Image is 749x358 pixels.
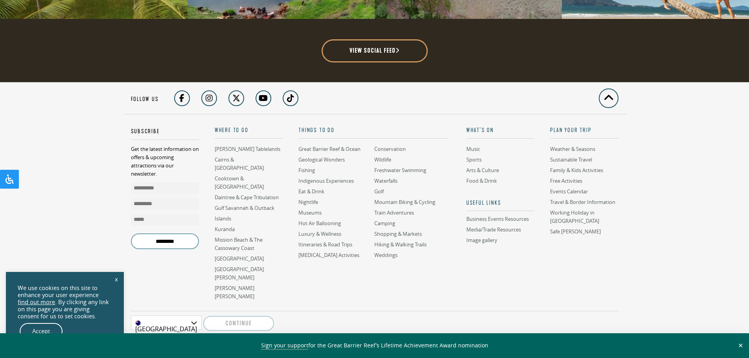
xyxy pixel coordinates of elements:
span: for the Great Barrier Reef’s Lifetime Achievement Award nomination [261,341,488,350]
a: Cairns & [GEOGRAPHIC_DATA] [215,156,264,172]
a: Safe [PERSON_NAME] [550,228,601,235]
a: Business Events Resources [466,216,534,223]
a: Islands [215,215,231,222]
a: Sports [466,156,482,163]
a: Arts & Culture [466,167,499,174]
a: Mission Beach & The Cassowary Coast [215,236,263,252]
a: Waterfalls [374,177,398,185]
a: [PERSON_NAME] Tablelands [215,145,280,153]
a: View social feed [322,39,428,62]
a: Media/Trade Resources [466,226,521,233]
a: Food & Drink [466,177,497,185]
a: Fishing [298,167,315,174]
a: Where To Go [215,127,283,139]
svg: Open Accessibility Panel [5,174,14,184]
a: Things To Do [298,127,449,139]
a: Image gallery [466,237,497,244]
a: [GEOGRAPHIC_DATA] [215,255,264,263]
a: Music [466,145,480,153]
a: Great Barrier Reef & Ocean [298,145,361,153]
a: Free Activities [550,177,582,185]
a: Conservation [374,145,406,153]
a: Indigenous Experiences [298,177,354,185]
a: Shopping & Markets [374,230,422,238]
a: Travel & Border Information [550,198,615,206]
a: Events Calendar [550,188,588,195]
a: Family & Kids Activities [550,167,603,174]
a: Museums [298,209,322,217]
a: Train Adventures [374,209,414,217]
a: find out more [18,299,55,306]
a: Hiking & Walking Trails [374,241,427,248]
a: [PERSON_NAME] [PERSON_NAME] [215,285,254,300]
a: Sign your support [261,341,308,350]
a: Sustainable Travel [550,156,592,163]
a: x [111,270,122,288]
a: Golf [374,188,384,195]
a: Daintree & Cape Tribulation [215,194,279,201]
a: Working Holiday in [GEOGRAPHIC_DATA] [550,209,599,225]
a: Freshwater Swimming [374,167,426,174]
button: Close [736,342,745,349]
a: [GEOGRAPHIC_DATA][PERSON_NAME] [215,266,264,281]
a: Weather & Seasons [550,145,595,153]
a: Eat & Drink [298,188,324,195]
a: Nightlife [298,198,318,206]
a: Mountain Biking & Cycling [374,198,435,206]
a: Accept [20,323,63,340]
a: Hot Air Ballooning [298,220,341,227]
p: Get the latest information on offers & upcoming attractions via our newsletter. [131,145,199,178]
a: Geological Wonders [298,156,345,163]
a: [MEDICAL_DATA] Activities [298,252,359,259]
h5: Subscribe [131,128,199,140]
a: Camping [374,220,395,227]
div: We use cookies on this site to enhance your user experience . By clicking any link on this page y... [18,285,112,320]
a: Cooktown & [GEOGRAPHIC_DATA] [215,175,264,191]
a: Plan Your Trip [550,127,618,139]
h5: Follow us [131,95,159,106]
h5: Useful links [466,199,534,211]
a: Weddings [374,252,398,259]
div: [GEOGRAPHIC_DATA] [131,316,202,330]
a: Wildlife [374,156,391,163]
a: Itineraries & Road Trips [298,241,352,248]
a: What’s On [466,127,534,139]
a: Kuranda [215,226,235,233]
a: Gulf Savannah & Outback [215,204,274,212]
a: Luxury & Wellness [298,230,341,238]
